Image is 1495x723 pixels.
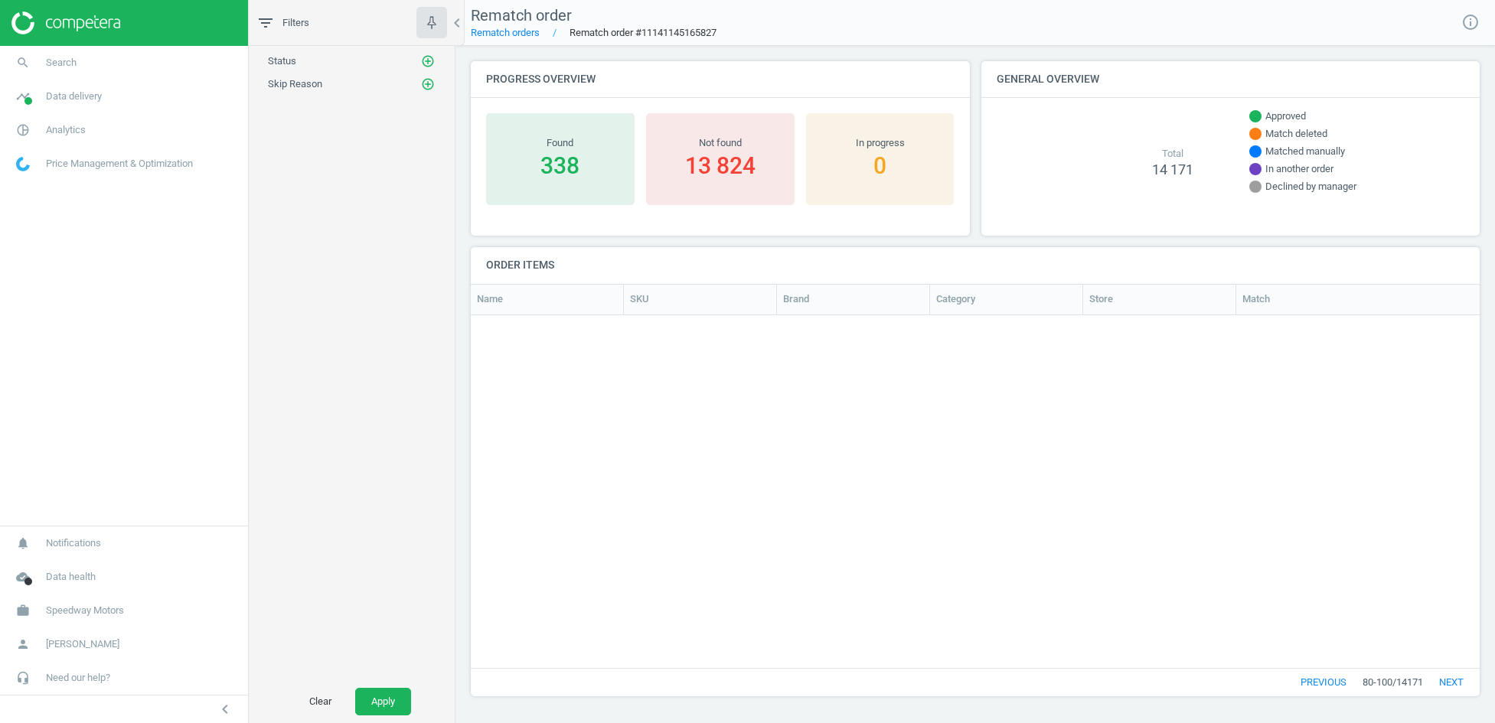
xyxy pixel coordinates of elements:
div: In progress [814,136,947,150]
div: 338 [494,150,627,181]
i: cloud_done [8,562,38,591]
i: add_circle_outline [421,54,435,68]
span: Rematch order [471,6,572,24]
i: notifications [8,529,38,558]
span: Rematch order #11141145165827 [540,26,716,40]
div: Not found [654,136,787,150]
span: Match deleted [1265,127,1327,141]
a: info_outline [1461,13,1480,33]
div: 14 171 [1138,161,1207,180]
span: Data health [46,570,96,584]
span: Matched manually [1265,145,1345,158]
span: Approved [1265,109,1306,123]
span: Need our help? [46,671,110,685]
div: Brand [783,292,923,306]
span: [PERSON_NAME] [46,637,119,651]
button: Clear [293,688,348,715]
span: Status [268,55,296,67]
button: chevron_left [206,699,244,719]
div: Category [936,292,1076,306]
img: wGWNvw8QSZomAAAAABJRU5ErkJggg== [16,157,30,171]
span: Analytics [46,123,86,137]
a: Rematch orders [471,27,540,38]
div: Found [494,136,627,150]
i: chevron_left [448,14,466,32]
div: grid [471,315,1480,657]
span: / 14171 [1392,676,1423,689]
h4: Progress overview [471,61,970,97]
span: Data delivery [46,90,102,103]
button: add_circle_outline [420,54,436,69]
span: 80 - 100 [1363,676,1392,689]
span: Speedway Motors [46,604,124,617]
i: chevron_left [216,700,234,718]
div: Store [1089,292,1229,306]
div: 13 824 [654,150,787,181]
i: add_circle_outline [421,77,435,91]
h4: Order items [471,247,1480,283]
span: Notifications [46,536,101,550]
i: filter_list [256,14,275,32]
button: add_circle_outline [420,77,436,92]
div: Name [477,292,617,306]
i: info_outline [1461,13,1480,31]
i: person [8,630,38,659]
i: timeline [8,82,38,111]
button: next [1423,669,1480,696]
button: Apply [355,688,411,715]
i: headset_mic [8,663,38,692]
div: Total [1138,147,1207,161]
img: ajHJNr6hYgQAAAAASUVORK5CYII= [11,11,120,34]
i: work [8,596,38,625]
span: Filters [282,16,309,30]
i: search [8,48,38,77]
h4: General overview [981,61,1480,97]
div: 0 [814,150,947,181]
span: Declined by manager [1265,180,1356,194]
span: Skip Reason [268,78,322,90]
span: Search [46,56,77,70]
div: SKU [630,292,770,306]
span: In another order [1265,162,1333,176]
span: Price Management & Optimization [46,157,193,171]
button: previous [1284,669,1363,696]
i: pie_chart_outlined [8,116,38,145]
